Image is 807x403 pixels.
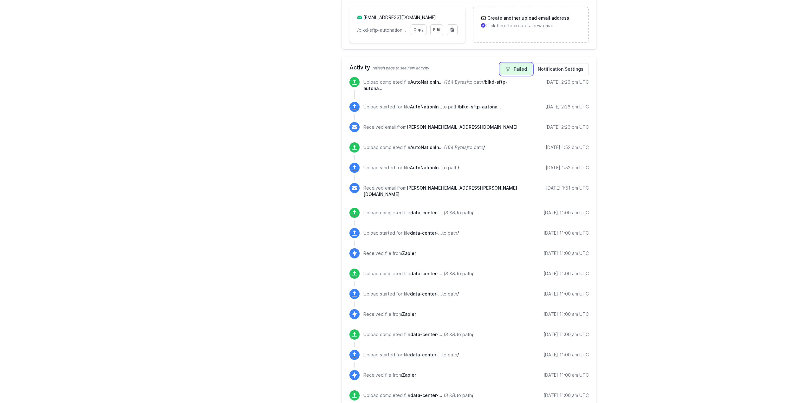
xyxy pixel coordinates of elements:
i: (164 Bytes) [444,79,468,85]
span: / [458,165,459,170]
p: Upload completed file to path [363,210,473,216]
span: / [457,291,459,296]
a: Copy [411,24,426,35]
div: [DATE] 11:00 am UTC [543,291,589,297]
a: Failed [500,63,532,75]
p: Upload started for file to path [363,165,459,171]
div: [DATE] 11:00 am UTC [543,331,589,338]
p: Upload completed file to path [363,331,473,338]
p: Received email from [363,185,521,198]
div: [DATE] 2:26 pm UTC [545,124,589,130]
span: [PERSON_NAME][EMAIL_ADDRESS][DOMAIN_NAME] [407,124,517,130]
span: Zapier [402,311,416,317]
div: [DATE] 2:26 pm UTC [545,104,589,110]
p: Received file from [363,250,416,257]
div: [DATE] 11:00 am UTC [543,230,589,236]
span: / [457,230,459,236]
span: data-center-1760007609.csv [410,230,442,236]
h2: Activity [349,63,589,72]
p: /blkd-sftp-autonation/data-center [357,27,407,33]
span: Zapier [402,372,416,378]
span: data-center-1759921209.csv [410,271,442,276]
div: [DATE] 1:51 pm UTC [546,185,589,191]
iframe: Drift Widget Chat Controller [775,371,799,395]
span: data-center-1759748409.csv [410,393,442,398]
span: data-center-1759921209.csv [410,291,442,296]
div: [DATE] 2:26 pm UTC [545,79,589,85]
div: [DATE] 11:00 am UTC [543,352,589,358]
p: Received file from [363,311,416,317]
p: Click here to create a new email [481,23,580,29]
div: [DATE] 11:00 am UTC [543,311,589,317]
p: Upload completed file to path [363,144,485,151]
div: [DATE] 11:00 am UTC [543,250,589,257]
i: (3 KB) [444,271,457,276]
span: / [483,145,485,150]
span: refresh page to see new activity [373,66,429,70]
div: [DATE] 11:00 am UTC [543,210,589,216]
p: Received file from [363,372,416,378]
span: data-center-1759834808.csv [410,352,442,357]
p: Upload started for file to path [363,104,501,110]
p: Upload started for file to path [363,352,459,358]
a: Notification Settings [532,63,589,75]
span: AutoNationInput_Test09102025.csv [410,79,443,85]
i: (3 KB) [444,210,457,215]
span: [PERSON_NAME][EMAIL_ADDRESS][PERSON_NAME][DOMAIN_NAME] [363,185,517,197]
h3: Create another upload email address [486,15,569,21]
span: Zapier [402,250,416,256]
div: [DATE] 11:00 am UTC [543,372,589,378]
p: Upload started for file to path [363,230,459,236]
span: AutoNationInput_Test09102025.csv [410,145,443,150]
span: / [472,393,473,398]
span: / [472,271,473,276]
p: Received email from [363,124,517,130]
span: /blkd-sftp-autonation/data-center [458,104,501,109]
span: data-center-1759834808.csv [410,332,442,337]
p: Upload completed file to path [363,392,473,399]
span: AutoNationInput_Test09102025.csv [410,104,442,109]
div: [DATE] 11:00 am UTC [543,392,589,399]
span: data-center-1760007609.csv [410,210,442,215]
span: AutoNationInput_Test09102025.csv [410,165,442,170]
i: (164 Bytes) [444,145,468,150]
span: / [472,332,473,337]
div: [DATE] 1:52 pm UTC [546,144,589,151]
p: Upload completed file to path [363,79,521,92]
i: (3 KB) [444,393,457,398]
i: (3 KB) [444,332,457,337]
a: [EMAIL_ADDRESS][DOMAIN_NAME] [363,15,436,20]
div: [DATE] 1:52 pm UTC [546,165,589,171]
p: Upload completed file to path [363,270,473,277]
span: / [472,210,473,215]
span: / [457,352,459,357]
a: Create another upload email address Click here to create a new email [473,7,588,36]
a: Edit [430,24,443,35]
div: [DATE] 11:00 am UTC [543,270,589,277]
p: Upload started for file to path [363,291,459,297]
